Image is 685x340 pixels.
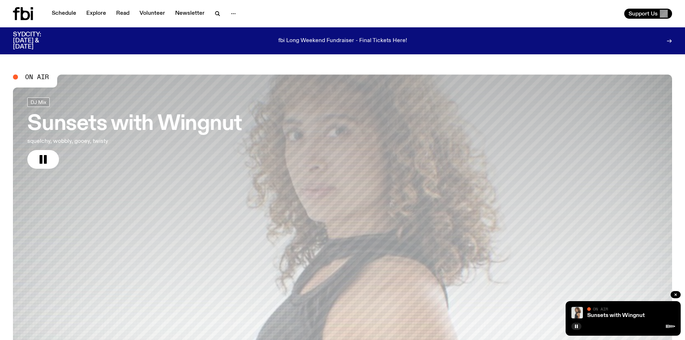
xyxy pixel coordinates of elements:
a: Explore [82,9,110,19]
a: DJ Mix [27,98,50,107]
a: Schedule [47,9,81,19]
button: Support Us [624,9,672,19]
span: Support Us [629,10,658,17]
span: On Air [25,74,49,80]
p: fbi Long Weekend Fundraiser - Final Tickets Here! [278,38,407,44]
a: Sunsets with Wingnut [587,313,645,318]
a: Sunsets with Wingnutsquelchy, wobbly, gooey, twisty [27,98,242,169]
a: Volunteer [135,9,169,19]
span: DJ Mix [31,100,46,105]
img: Tangela looks past her left shoulder into the camera with an inquisitive look. She is wearing a s... [571,307,583,318]
p: squelchy, wobbly, gooey, twisty [27,137,211,146]
span: On Air [593,307,608,311]
a: Read [112,9,134,19]
h3: SYDCITY: [DATE] & [DATE] [13,32,59,50]
h3: Sunsets with Wingnut [27,114,242,134]
a: Newsletter [171,9,209,19]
